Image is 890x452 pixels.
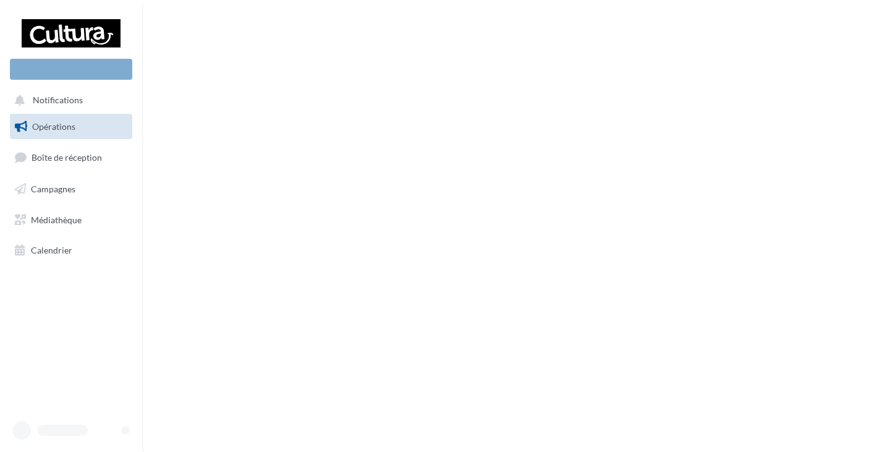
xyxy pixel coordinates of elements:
[7,114,135,140] a: Opérations
[7,237,135,263] a: Calendrier
[32,152,102,163] span: Boîte de réception
[10,59,132,80] div: Nouvelle campagne
[31,214,82,224] span: Médiathèque
[7,207,135,233] a: Médiathèque
[7,144,135,171] a: Boîte de réception
[31,245,72,255] span: Calendrier
[31,184,75,194] span: Campagnes
[33,95,83,106] span: Notifications
[32,121,75,132] span: Opérations
[7,176,135,202] a: Campagnes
